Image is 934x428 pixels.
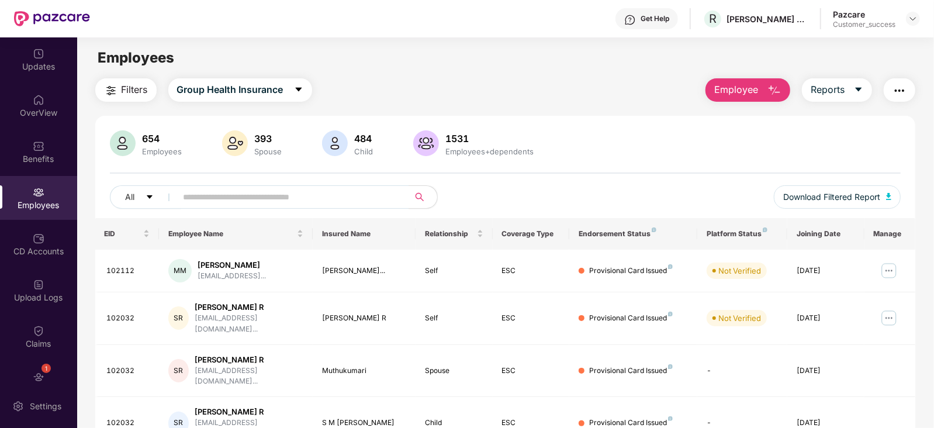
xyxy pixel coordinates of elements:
[811,82,845,97] span: Reports
[409,192,431,202] span: search
[802,78,872,102] button: Reportscaret-down
[886,193,892,200] img: svg+xml;base64,PHN2ZyB4bWxucz0iaHR0cDovL3d3dy53My5vcmcvMjAwMC9zdmciIHhtbG5zOnhsaW5rPSJodHRwOi8vd3...
[425,229,475,239] span: Relationship
[783,191,880,203] span: Download Filtered Report
[110,185,181,209] button: Allcaret-down
[33,325,44,337] img: svg+xml;base64,PHN2ZyBpZD0iQ2xhaW0iIHhtbG5zPSJodHRwOi8vd3d3LnczLm9yZy8yMDAwL3N2ZyIgd2lkdGg9IjIwIi...
[322,365,406,377] div: Muthukumari
[195,354,304,365] div: [PERSON_NAME] R
[668,312,673,316] img: svg+xml;base64,PHN2ZyB4bWxucz0iaHR0cDovL3d3dy53My5vcmcvMjAwMC9zdmciIHdpZHRoPSI4IiBoZWlnaHQ9IjgiIH...
[707,229,778,239] div: Platform Status
[195,313,304,335] div: [EMAIL_ADDRESS][DOMAIN_NAME]...
[107,313,150,324] div: 102032
[787,218,864,250] th: Joining Date
[893,84,907,98] img: svg+xml;base64,PHN2ZyB4bWxucz0iaHR0cDovL3d3dy53My5vcmcvMjAwMC9zdmciIHdpZHRoPSIyNCIgaGVpZ2h0PSIyNC...
[641,14,669,23] div: Get Help
[252,133,285,144] div: 393
[294,85,303,95] span: caret-down
[718,312,761,324] div: Not Verified
[168,78,312,102] button: Group Health Insurancecaret-down
[705,78,790,102] button: Employee
[352,147,376,156] div: Child
[668,364,673,369] img: svg+xml;base64,PHN2ZyB4bWxucz0iaHR0cDovL3d3dy53My5vcmcvMjAwMC9zdmciIHdpZHRoPSI4IiBoZWlnaHQ9IjgiIH...
[589,365,673,377] div: Provisional Card Issued
[444,147,537,156] div: Employees+dependents
[502,365,561,377] div: ESC
[33,233,44,244] img: svg+xml;base64,PHN2ZyBpZD0iQ0RfQWNjb3VudHMiIGRhdGEtbmFtZT0iQ0QgQWNjb3VudHMiIHhtbG5zPSJodHRwOi8vd3...
[579,229,688,239] div: Endorsement Status
[425,313,483,324] div: Self
[714,82,758,97] span: Employee
[864,218,916,250] th: Manage
[624,14,636,26] img: svg+xml;base64,PHN2ZyBpZD0iSGVscC0zMngzMiIgeG1sbnM9Imh0dHA6Ly93d3cudzMub3JnLzIwMDAvc3ZnIiB3aWR0aD...
[168,306,189,330] div: SR
[413,130,439,156] img: svg+xml;base64,PHN2ZyB4bWxucz0iaHR0cDovL3d3dy53My5vcmcvMjAwMC9zdmciIHhtbG5zOnhsaW5rPSJodHRwOi8vd3...
[41,364,51,373] div: 1
[110,130,136,156] img: svg+xml;base64,PHN2ZyB4bWxucz0iaHR0cDovL3d3dy53My5vcmcvMjAwMC9zdmciIHhtbG5zOnhsaW5rPSJodHRwOi8vd3...
[168,259,192,282] div: MM
[107,265,150,277] div: 102112
[105,229,141,239] span: EID
[33,48,44,60] img: svg+xml;base64,PHN2ZyBpZD0iVXBkYXRlZCIgeG1sbnM9Imh0dHA6Ly93d3cudzMub3JnLzIwMDAvc3ZnIiB3aWR0aD0iMj...
[697,345,787,398] td: -
[409,185,438,209] button: search
[763,227,767,232] img: svg+xml;base64,PHN2ZyB4bWxucz0iaHR0cDovL3d3dy53My5vcmcvMjAwMC9zdmciIHdpZHRoPSI4IiBoZWlnaHQ9IjgiIH...
[322,313,406,324] div: [PERSON_NAME] R
[95,78,157,102] button: Filters
[104,84,118,98] img: svg+xml;base64,PHN2ZyB4bWxucz0iaHR0cDovL3d3dy53My5vcmcvMjAwMC9zdmciIHdpZHRoPSIyNCIgaGVpZ2h0PSIyNC...
[14,11,90,26] img: New Pazcare Logo
[589,313,673,324] div: Provisional Card Issued
[126,191,135,203] span: All
[33,94,44,106] img: svg+xml;base64,PHN2ZyBpZD0iSG9tZSIgeG1sbnM9Imh0dHA6Ly93d3cudzMub3JnLzIwMDAvc3ZnIiB3aWR0aD0iMjAiIG...
[774,185,901,209] button: Download Filtered Report
[140,133,185,144] div: 654
[502,265,561,277] div: ESC
[313,218,415,250] th: Insured Name
[98,49,174,66] span: Employees
[146,193,154,202] span: caret-down
[12,401,24,412] img: svg+xml;base64,PHN2ZyBpZD0iU2V0dGluZy0yMHgyMCIgeG1sbnM9Imh0dHA6Ly93d3cudzMub3JnLzIwMDAvc3ZnIiB3aW...
[322,130,348,156] img: svg+xml;base64,PHN2ZyB4bWxucz0iaHR0cDovL3d3dy53My5vcmcvMjAwMC9zdmciIHhtbG5zOnhsaW5rPSJodHRwOi8vd3...
[502,313,561,324] div: ESC
[668,416,673,421] img: svg+xml;base64,PHN2ZyB4bWxucz0iaHR0cDovL3d3dy53My5vcmcvMjAwMC9zdmciIHdpZHRoPSI4IiBoZWlnaHQ9IjgiIH...
[652,227,656,232] img: svg+xml;base64,PHN2ZyB4bWxucz0iaHR0cDovL3d3dy53My5vcmcvMjAwMC9zdmciIHdpZHRoPSI4IiBoZWlnaHQ9IjgiIH...
[140,147,185,156] div: Employees
[33,371,44,383] img: svg+xml;base64,PHN2ZyBpZD0iRW5kb3JzZW1lbnRzIiB4bWxucz0iaHR0cDovL3d3dy53My5vcmcvMjAwMC9zdmciIHdpZH...
[833,9,895,20] div: Pazcare
[709,12,717,26] span: R
[797,365,855,377] div: [DATE]
[95,218,160,250] th: EID
[33,140,44,152] img: svg+xml;base64,PHN2ZyBpZD0iQmVuZWZpdHMiIHhtbG5zPSJodHRwOi8vd3d3LnczLm9yZy8yMDAwL3N2ZyIgd2lkdGg9Ij...
[198,271,266,282] div: [EMAIL_ADDRESS]...
[425,365,483,377] div: Spouse
[195,302,304,313] div: [PERSON_NAME] R
[880,261,898,280] img: manageButton
[26,401,65,412] div: Settings
[198,260,266,271] div: [PERSON_NAME]
[195,365,304,388] div: [EMAIL_ADDRESS][DOMAIN_NAME]...
[352,133,376,144] div: 484
[252,147,285,156] div: Spouse
[168,359,189,382] div: SR
[159,218,313,250] th: Employee Name
[416,218,493,250] th: Relationship
[668,264,673,269] img: svg+xml;base64,PHN2ZyB4bWxucz0iaHR0cDovL3d3dy53My5vcmcvMjAwMC9zdmciIHdpZHRoPSI4IiBoZWlnaHQ9IjgiIH...
[177,82,283,97] span: Group Health Insurance
[122,82,148,97] span: Filters
[797,265,855,277] div: [DATE]
[797,313,855,324] div: [DATE]
[107,365,150,377] div: 102032
[718,265,761,277] div: Not Verified
[33,187,44,198] img: svg+xml;base64,PHN2ZyBpZD0iRW1wbG95ZWVzIiB4bWxucz0iaHR0cDovL3d3dy53My5vcmcvMjAwMC9zdmciIHdpZHRoPS...
[908,14,918,23] img: svg+xml;base64,PHN2ZyBpZD0iRHJvcGRvd24tMzJ4MzIiIHhtbG5zPSJodHRwOi8vd3d3LnczLm9yZy8yMDAwL3N2ZyIgd2...
[880,309,898,327] img: manageButton
[444,133,537,144] div: 1531
[168,229,295,239] span: Employee Name
[425,265,483,277] div: Self
[833,20,895,29] div: Customer_success
[727,13,808,25] div: [PERSON_NAME] ENGINEERS PVT. LTD.
[33,279,44,291] img: svg+xml;base64,PHN2ZyBpZD0iVXBsb2FkX0xvZ3MiIGRhdGEtbmFtZT0iVXBsb2FkIExvZ3MiIHhtbG5zPSJodHRwOi8vd3...
[589,265,673,277] div: Provisional Card Issued
[854,85,863,95] span: caret-down
[322,265,406,277] div: [PERSON_NAME]...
